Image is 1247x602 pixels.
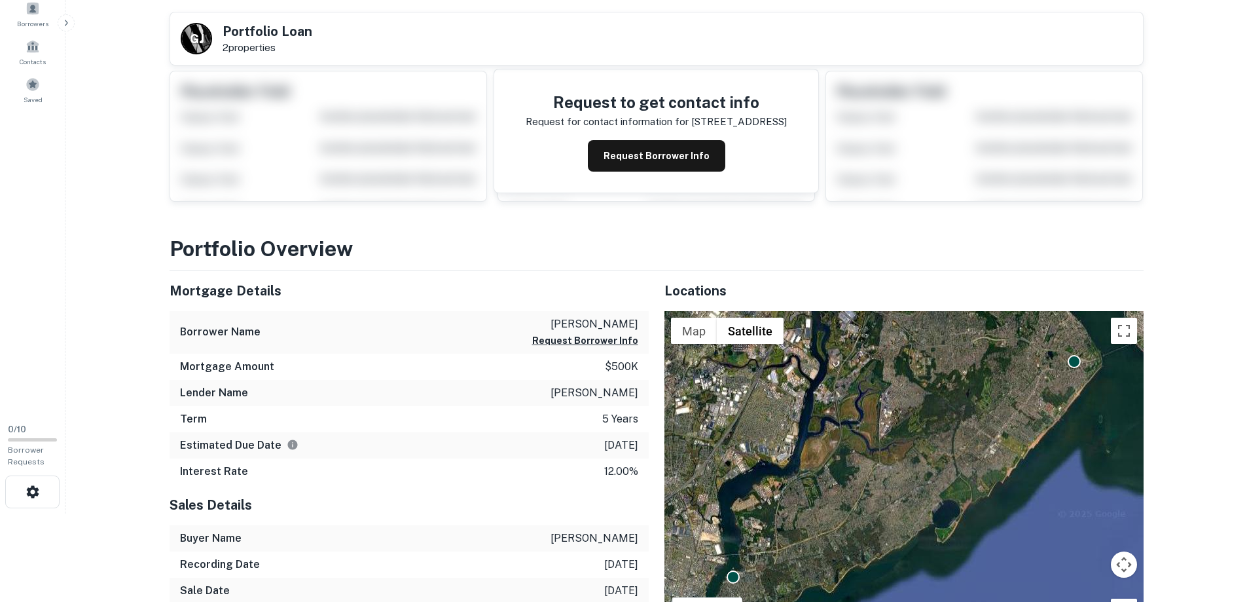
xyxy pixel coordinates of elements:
h6: Interest Rate [180,464,248,480]
span: Borrowers [17,18,48,29]
button: Show street map [671,318,717,344]
button: Request Borrower Info [588,140,725,172]
span: Saved [24,94,43,105]
a: Contacts [4,34,62,69]
p: 5 years [602,411,638,427]
h5: Locations [664,281,1144,301]
button: Map camera controls [1111,552,1137,578]
h4: Request to get contact info [526,90,787,114]
h6: Borrower Name [180,324,261,340]
p: G J [190,30,203,48]
h5: Sales Details [170,495,649,515]
h6: Recording Date [180,557,260,573]
h6: Estimated Due Date [180,438,298,453]
p: [PERSON_NAME] [551,385,638,401]
iframe: Chat Widget [1182,497,1247,560]
h3: Portfolio Overview [170,233,1144,265]
h5: Portfolio Loan [223,25,312,38]
h6: Sale Date [180,583,230,599]
p: Request for contact information for [526,114,689,130]
p: [DATE] [604,438,638,453]
p: [PERSON_NAME] [551,531,638,546]
a: Saved [4,72,62,107]
p: $500k [605,359,638,375]
h6: Lender Name [180,385,248,401]
p: 12.00% [604,464,638,480]
span: Borrower Requests [8,445,45,466]
p: 2 properties [223,42,312,54]
button: Show satellite imagery [717,318,784,344]
svg: Estimate is based on a standard schedule for this type of loan. [287,439,298,451]
p: [STREET_ADDRESS] [691,114,787,130]
p: [DATE] [604,583,638,599]
h6: Buyer Name [180,531,242,546]
h6: Term [180,411,207,427]
p: [PERSON_NAME] [532,316,638,332]
h6: Mortgage Amount [180,359,274,375]
p: [DATE] [604,557,638,573]
span: 0 / 10 [8,424,26,434]
span: Contacts [20,56,46,67]
h5: Mortgage Details [170,281,649,301]
button: Request Borrower Info [532,333,638,348]
button: Toggle fullscreen view [1111,318,1137,344]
